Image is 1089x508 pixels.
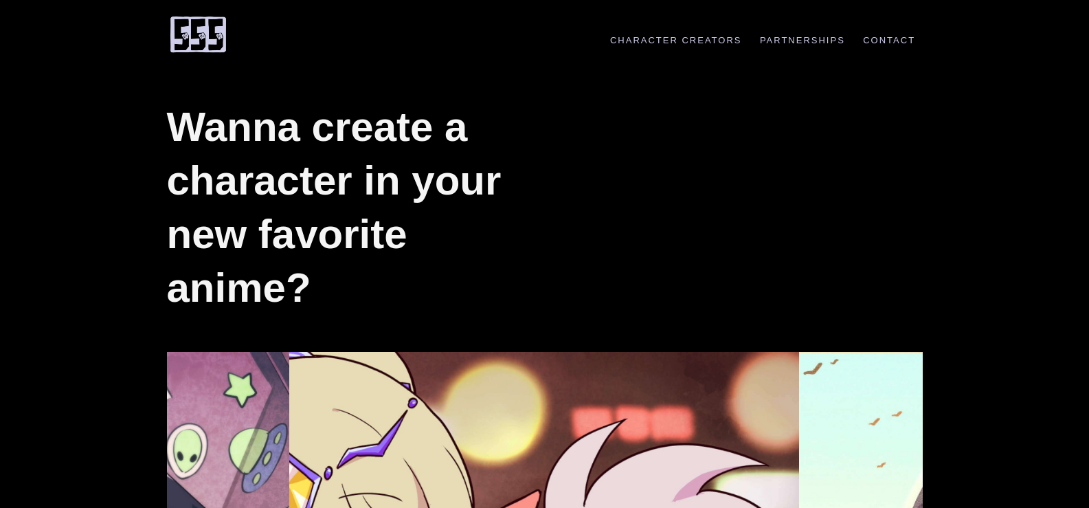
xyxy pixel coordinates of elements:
[167,100,533,315] h1: Wanna create a character in your new favorite anime?
[167,16,229,48] a: 555 Comic
[603,35,749,45] a: Character Creators
[753,35,853,45] a: Partnerships
[856,35,923,45] a: Contact
[167,15,229,54] img: 555 Comic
